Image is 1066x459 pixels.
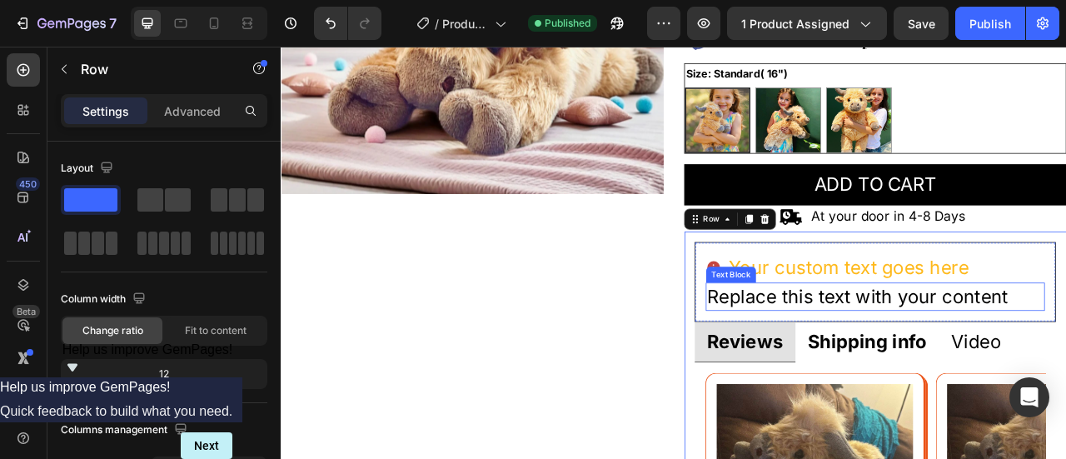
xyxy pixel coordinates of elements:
span: Product Page - [DATE] 12:45:28 [442,15,488,32]
p: 7 [109,13,117,33]
button: Add to cart [513,149,999,202]
div: 450 [16,177,40,191]
button: Show survey - Help us improve GemPages! [62,342,233,377]
button: 1 product assigned [727,7,887,40]
div: Rich Text Editor. Editing area: main [673,202,878,229]
span: Help us improve GemPages! [62,342,233,357]
div: Your custom text goes here [567,262,878,300]
div: Undo/Redo [314,7,381,40]
p: Row [81,59,222,79]
button: Publish [955,7,1025,40]
span: Fit to content [185,323,247,338]
p: Advanced [164,102,221,120]
span: Save [908,17,935,31]
img: gempages_585713525591114525-5a2aa236-c795-4051-b640-598c6ea2f57e.png [635,202,663,230]
div: Column width [61,288,149,311]
div: Text Block [544,282,600,297]
span: 1 product assigned [741,15,849,32]
strong: Reviews [542,361,639,389]
span: Change ratio [82,323,143,338]
div: Layout [61,157,117,180]
button: Save [894,7,949,40]
div: Beta [12,305,40,318]
span: Published [545,16,590,31]
strong: Shipping info [670,361,821,389]
div: Publish [969,15,1011,32]
p: Video [853,359,916,392]
button: 7 [7,7,124,40]
iframe: Design area [281,47,1066,459]
p: At your door in 4-8 Days [675,204,876,227]
div: Open Intercom Messenger [1009,377,1049,417]
div: Row [534,212,561,227]
p: Settings [82,102,129,120]
div: Add to cart [679,159,834,192]
div: Replace this text with your content [540,300,927,336]
span: / [435,15,439,32]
